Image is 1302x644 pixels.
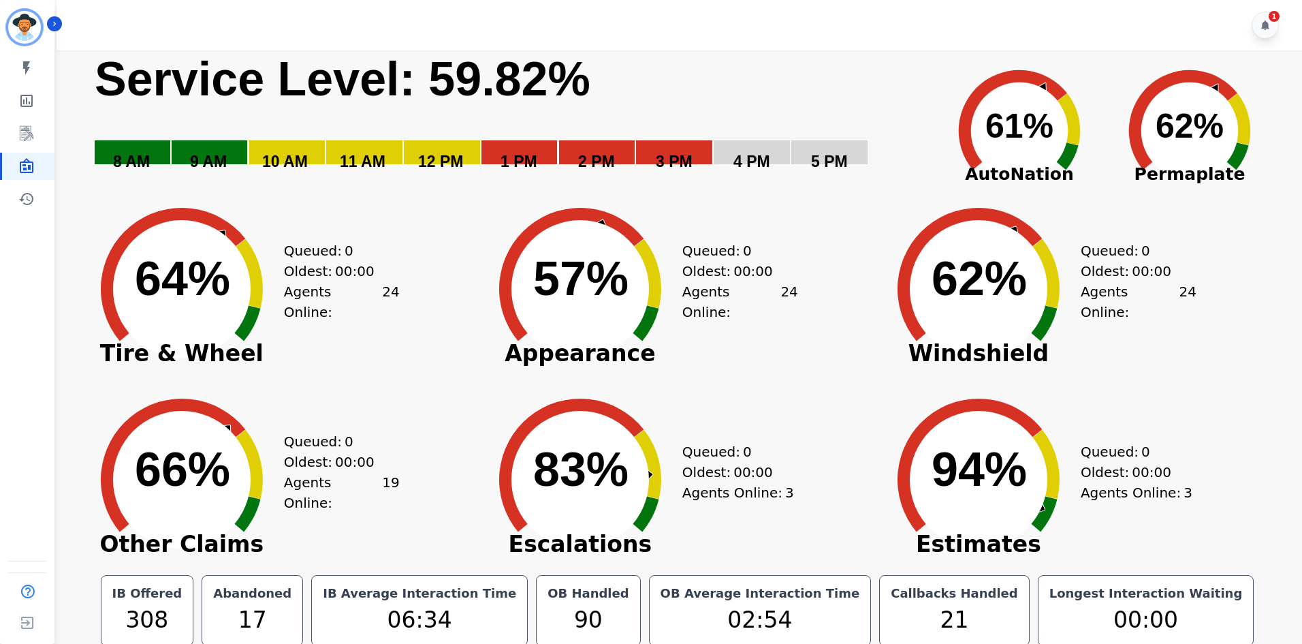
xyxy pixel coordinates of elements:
span: 24 [382,281,399,322]
span: 24 [780,281,797,322]
div: OB Handled [545,584,631,603]
text: 11 AM [340,153,385,170]
span: 19 [382,472,399,513]
div: Queued: [682,241,784,261]
text: 8 AM [113,153,150,170]
div: Oldest: [682,261,784,281]
span: Permaplate [1105,162,1275,187]
div: Queued: [284,431,386,452]
svg: Service Level: 0% [93,50,932,190]
span: AutoNation [934,162,1105,187]
div: Queued: [1081,241,1183,261]
span: Estimates [876,538,1081,551]
span: 0 [1141,442,1150,462]
span: Escalations [478,538,682,551]
img: Bordered avatar [8,11,41,44]
div: IB Average Interaction Time [320,584,519,603]
span: 0 [743,442,752,462]
span: Appearance [478,347,682,361]
span: 00:00 [733,462,773,482]
div: Longest Interaction Waiting [1047,584,1245,603]
span: 24 [1179,281,1196,322]
div: Queued: [284,241,386,261]
div: 1 [1269,11,1280,22]
div: 90 [545,603,631,637]
text: 10 AM [262,153,308,170]
text: 62% [1156,107,1224,145]
div: 17 [210,603,294,637]
text: 66% [135,443,230,496]
div: Agents Online: [1081,482,1196,503]
div: Agents Online: [1081,281,1196,322]
text: 9 AM [190,153,227,170]
text: 83% [533,443,629,496]
span: 3 [785,482,794,503]
div: Callbacks Handled [888,584,1021,603]
span: 3 [1184,482,1192,503]
div: Agents Online: [284,281,400,322]
text: Service Level: 59.82% [95,52,590,106]
div: Oldest: [1081,261,1183,281]
span: 0 [345,241,353,261]
text: 61% [985,107,1053,145]
div: Oldest: [284,261,386,281]
span: 00:00 [335,452,375,472]
span: Other Claims [80,538,284,551]
text: 3 PM [656,153,693,170]
div: Agents Online: [682,281,798,322]
span: Windshield [876,347,1081,361]
div: Queued: [1081,442,1183,462]
div: IB Offered [110,584,185,603]
div: Oldest: [1081,462,1183,482]
span: 0 [1141,241,1150,261]
text: 57% [533,252,629,305]
div: 21 [888,603,1021,637]
text: 64% [135,252,230,305]
span: 0 [345,431,353,452]
div: 02:54 [658,603,863,637]
text: 62% [932,252,1027,305]
div: Abandoned [210,584,294,603]
text: 2 PM [578,153,615,170]
div: Agents Online: [284,472,400,513]
div: Agents Online: [682,482,798,503]
div: Oldest: [284,452,386,472]
div: Queued: [682,442,784,462]
span: 00:00 [733,261,773,281]
span: 00:00 [335,261,375,281]
text: 4 PM [733,153,770,170]
span: 00:00 [1132,462,1171,482]
text: 5 PM [811,153,848,170]
div: 00:00 [1047,603,1245,637]
span: Tire & Wheel [80,347,284,361]
div: 06:34 [320,603,519,637]
span: 00:00 [1132,261,1171,281]
text: 12 PM [418,153,463,170]
span: 0 [743,241,752,261]
text: 94% [932,443,1027,496]
div: 308 [110,603,185,637]
text: 1 PM [501,153,537,170]
div: OB Average Interaction Time [658,584,863,603]
div: Oldest: [682,462,784,482]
